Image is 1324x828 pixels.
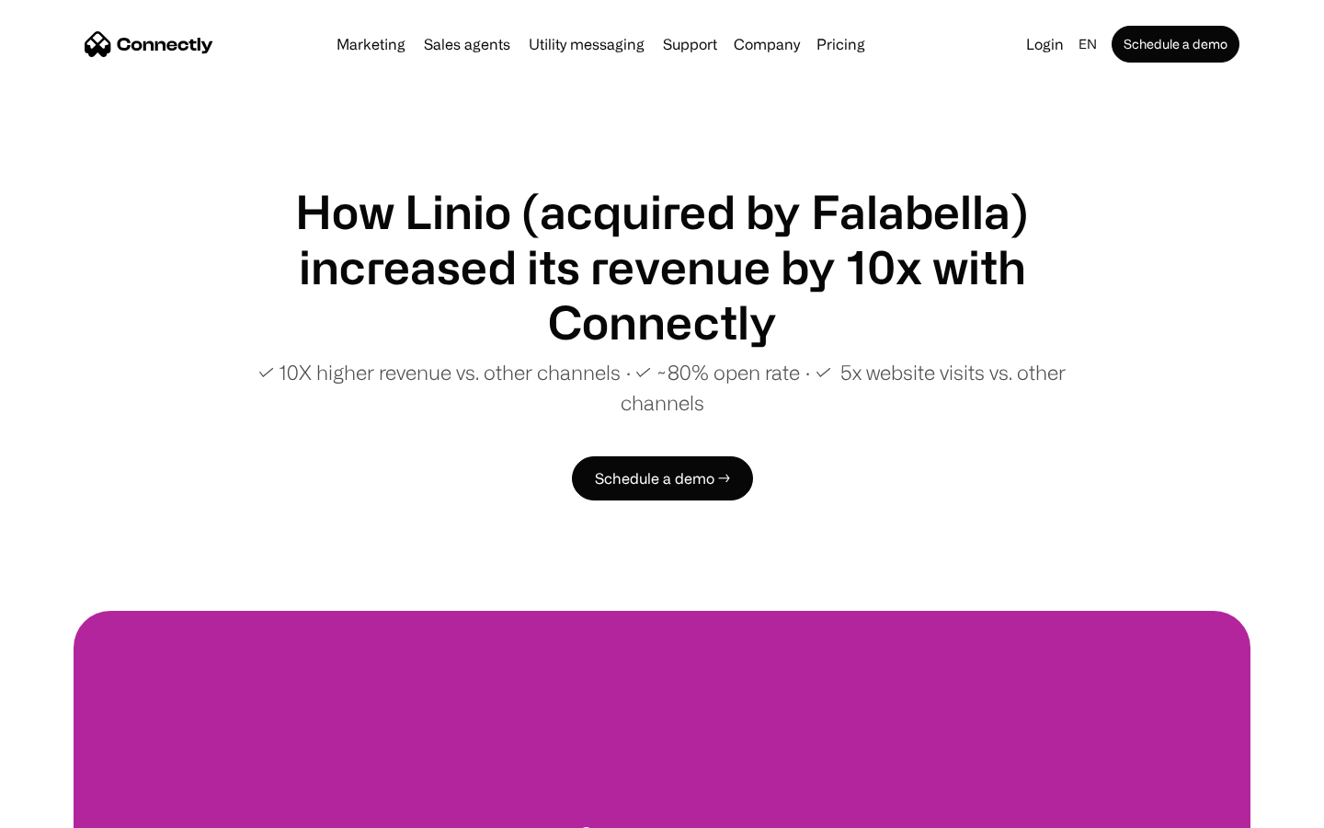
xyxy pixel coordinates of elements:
[1112,26,1239,63] a: Schedule a demo
[521,37,652,52] a: Utility messaging
[329,37,413,52] a: Marketing
[37,796,110,822] ul: Language list
[734,31,800,57] div: Company
[572,456,753,500] a: Schedule a demo →
[656,37,725,52] a: Support
[1079,31,1097,57] div: en
[221,357,1103,418] p: ✓ 10X higher revenue vs. other channels ∙ ✓ ~80% open rate ∙ ✓ 5x website visits vs. other channels
[809,37,873,52] a: Pricing
[1019,31,1071,57] a: Login
[417,37,518,52] a: Sales agents
[221,184,1103,350] h1: How Linio (acquired by Falabella) increased its revenue by 10x with Connectly
[18,794,110,822] aside: Language selected: English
